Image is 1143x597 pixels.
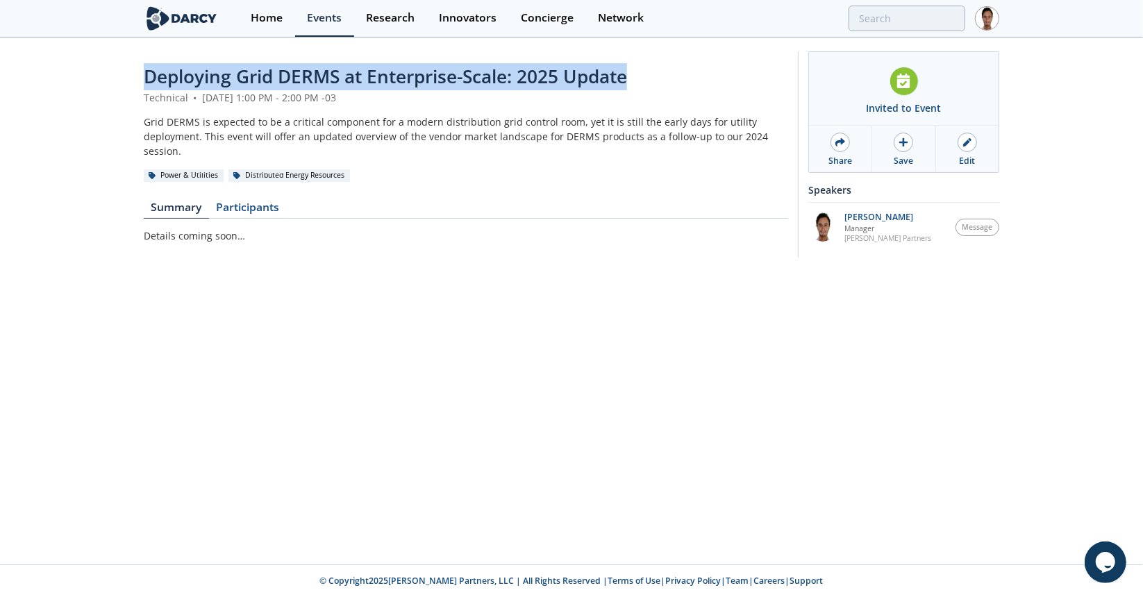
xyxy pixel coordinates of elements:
div: Network [598,12,644,24]
a: Team [726,575,749,587]
a: Privacy Policy [666,575,721,587]
a: Participants [209,202,287,219]
a: Support [790,575,824,587]
div: Share [828,155,852,167]
a: Terms of Use [608,575,661,587]
img: Profile [975,6,999,31]
input: Advanced Search [849,6,965,31]
p: © Copyright 2025 [PERSON_NAME] Partners, LLC | All Rights Reserved | | | | | [58,575,1085,587]
p: [PERSON_NAME] Partners [845,233,932,243]
p: [PERSON_NAME] [845,212,932,222]
div: Concierge [521,12,574,24]
a: Edit [936,126,999,172]
div: Speakers [808,178,999,202]
div: Edit [959,155,975,167]
span: Message [962,222,992,233]
img: logo-wide.svg [144,6,219,31]
div: Power & Utilities [144,169,224,182]
div: Events [307,12,342,24]
span: • [191,91,199,104]
p: Manager [845,224,932,233]
img: vRBZwDRnSTOrB1qTpmXr [808,212,837,242]
span: Deploying Grid DERMS at Enterprise-Scale: 2025 Update [144,64,627,89]
div: Distributed Energy Resources [228,169,350,182]
div: Home [251,12,283,24]
iframe: chat widget [1085,541,1129,583]
div: Research [366,12,415,24]
button: Message [956,219,1000,236]
p: Details coming soon… [144,228,788,243]
a: Summary [144,202,209,219]
div: Invited to Event [867,101,942,115]
a: Careers [754,575,785,587]
div: Save [894,155,913,167]
div: Technical [DATE] 1:00 PM - 2:00 PM -03 [144,90,788,105]
div: Grid DERMS is expected to be a critical component for a modern distribution grid control room, ye... [144,115,788,158]
div: Innovators [439,12,497,24]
